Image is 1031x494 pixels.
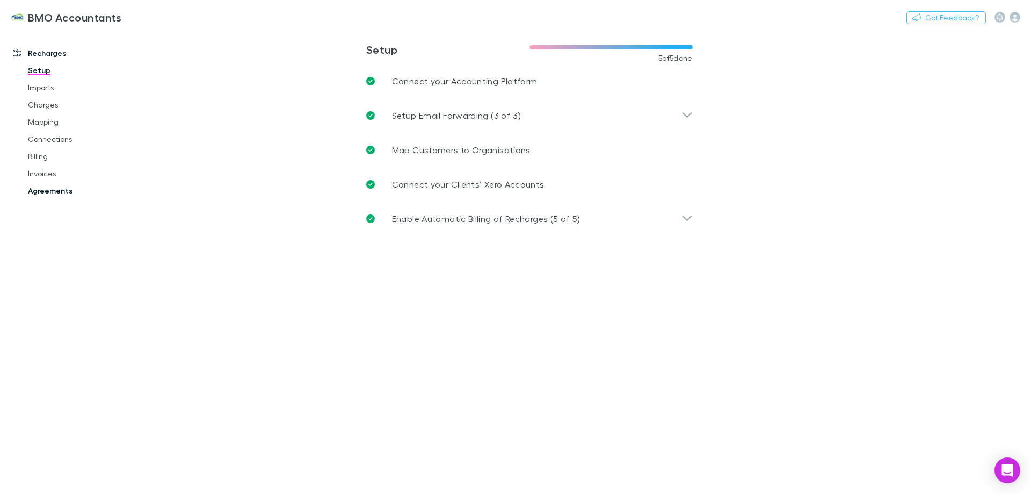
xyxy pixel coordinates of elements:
a: Billing [17,148,145,165]
p: Connect your Clients’ Xero Accounts [392,178,544,191]
p: Setup Email Forwarding (3 of 3) [392,109,521,122]
a: Setup [17,62,145,79]
a: Recharges [2,45,145,62]
div: Open Intercom Messenger [994,457,1020,483]
a: Map Customers to Organisations [358,133,701,167]
h3: BMO Accountants [28,11,122,24]
a: Charges [17,96,145,113]
h3: Setup [366,43,529,56]
a: Imports [17,79,145,96]
a: Invoices [17,165,145,182]
a: Agreements [17,182,145,199]
a: Mapping [17,113,145,131]
p: Map Customers to Organisations [392,144,531,156]
a: Connect your Clients’ Xero Accounts [358,167,701,202]
button: Got Feedback? [906,11,986,24]
a: BMO Accountants [4,4,128,30]
p: Connect your Accounting Platform [392,75,538,88]
div: Setup Email Forwarding (3 of 3) [358,98,701,133]
img: BMO Accountants's Logo [11,11,24,24]
div: Enable Automatic Billing of Recharges (5 of 5) [358,202,701,236]
p: Enable Automatic Billing of Recharges (5 of 5) [392,212,580,225]
span: 5 of 5 done [658,54,693,62]
a: Connections [17,131,145,148]
a: Connect your Accounting Platform [358,64,701,98]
